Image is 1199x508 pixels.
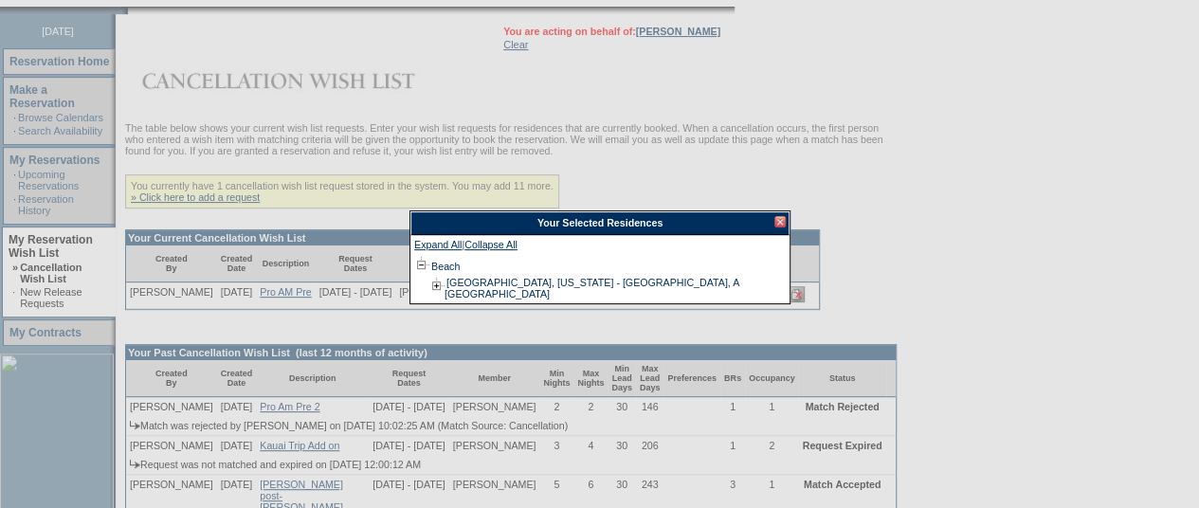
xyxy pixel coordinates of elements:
a: Beach [431,261,460,272]
div: Your Selected Residences [410,211,790,235]
a: [GEOGRAPHIC_DATA], [US_STATE] - [GEOGRAPHIC_DATA], A [GEOGRAPHIC_DATA] [445,277,739,299]
a: Collapse All [464,239,518,256]
div: | [414,239,786,256]
a: Expand All [414,239,462,256]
